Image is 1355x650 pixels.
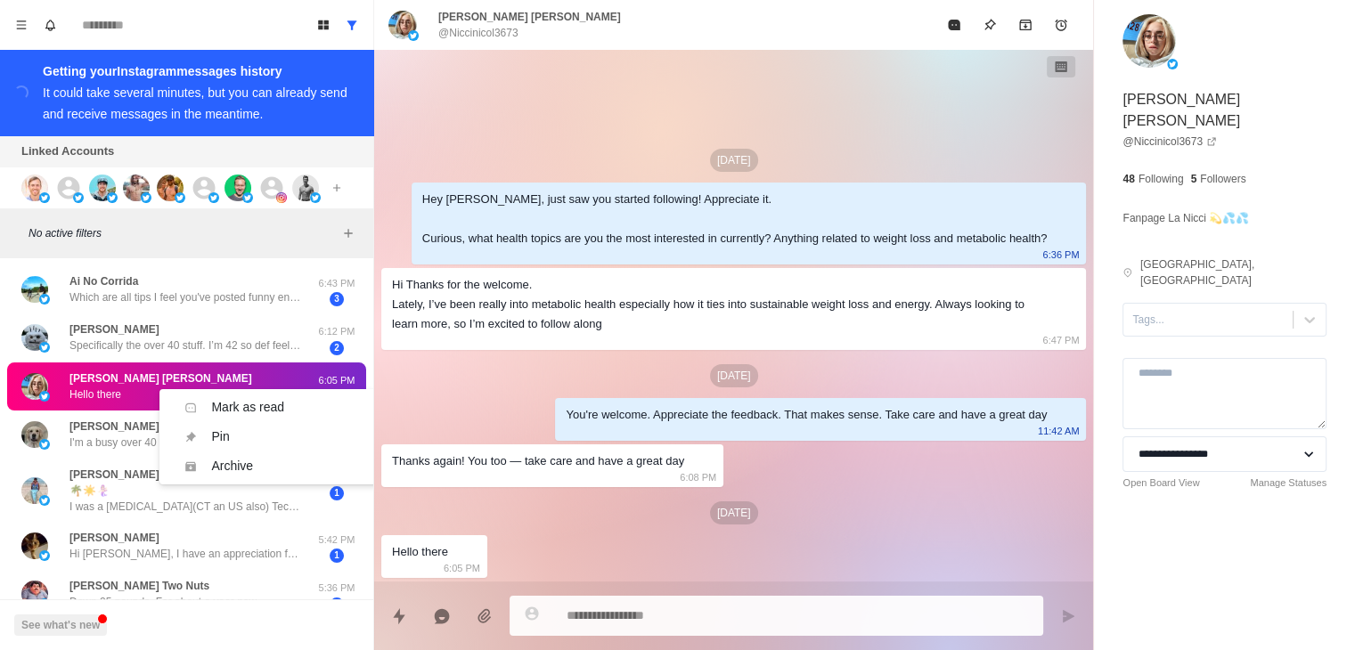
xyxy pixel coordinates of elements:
p: 5 [1190,171,1196,187]
img: picture [39,192,50,203]
p: 6:05 PM [444,558,480,578]
button: Pin [972,7,1008,43]
p: Hi [PERSON_NAME], I have an appreciation for health, fitness, and science. Your posts seem genuin... [69,546,301,562]
button: See what's new [14,614,107,636]
div: Ctrl ⇧ U [307,398,354,417]
p: Ai No Corrida [69,273,138,289]
div: Ctrl ⇧ A [309,457,354,475]
p: 6:08 PM [680,467,716,487]
img: picture [21,532,48,559]
a: Manage Statuses [1250,475,1326,491]
p: [GEOGRAPHIC_DATA], [GEOGRAPHIC_DATA] [1140,256,1326,288]
img: picture [21,373,48,400]
img: picture [21,421,48,448]
img: picture [123,175,150,201]
button: Add account [326,177,347,199]
p: I'm a busy over 40 business man always looking to be healthier. Your posts are to my demographic ... [69,435,301,451]
p: [DATE] [710,501,758,524]
img: picture [39,391,50,402]
img: picture [39,439,50,450]
img: picture [39,550,50,561]
p: I was a [MEDICAL_DATA](CT an US also) Tech x 42 yrs and retired [DATE]. I have a niece that is a ... [69,499,301,515]
img: picture [208,192,219,203]
div: Thanks again! You too — take care and have a great day [392,451,684,471]
p: [PERSON_NAME] [PERSON_NAME] [1122,89,1326,132]
div: Getting your Instagram messages history [43,61,352,82]
div: Hey [PERSON_NAME], just saw you started following! Appreciate it. Curious, what health topics are... [422,190,1048,248]
p: [DATE] [710,149,758,172]
img: picture [310,192,321,203]
p: Linked Accounts [21,142,114,160]
img: picture [21,477,48,504]
p: @Niccinicol3673 [438,25,518,41]
img: picture [276,192,287,203]
button: Quick replies [381,598,417,634]
img: picture [408,30,419,41]
p: [PERSON_NAME] [PERSON_NAME] [438,9,621,25]
span: 1 [330,548,344,563]
button: Show all conversations [338,11,366,39]
img: picture [21,175,48,201]
button: Add media [467,598,502,634]
p: 11:42 AM [1038,421,1079,441]
p: No active filters [29,225,338,241]
button: Menu [7,11,36,39]
span: 2 [330,341,344,355]
p: 6:12 PM [314,324,359,339]
p: [PERSON_NAME] RT (R) (CT) RDMS RVT 🎣🌊🌴☀️🧜🏻‍♀️ [69,467,314,499]
div: Archive [211,457,253,475]
img: picture [141,192,151,203]
button: Notifications [36,11,64,39]
img: picture [21,276,48,303]
img: picture [388,11,417,39]
img: picture [21,324,48,351]
img: picture [175,192,185,203]
img: picture [39,294,50,305]
p: Fanpage La Nicci 💫💦💦 [1122,208,1249,228]
img: picture [107,192,118,203]
button: Add filters [338,223,359,244]
p: [PERSON_NAME] Two Nuts [69,578,209,594]
img: picture [292,175,319,201]
button: Archive [1008,7,1043,43]
button: Send message [1050,598,1086,634]
img: picture [242,192,253,203]
p: Following [1139,171,1184,187]
p: [PERSON_NAME] [69,530,159,546]
button: Mark as read [936,7,972,43]
p: 5:42 PM [314,532,359,548]
p: Down 25 pounds. For about a year now [69,594,257,610]
p: 6:05 PM [314,373,359,388]
img: picture [39,342,50,353]
div: Mark as read [211,398,284,417]
p: 48 [1122,171,1134,187]
button: Board View [309,11,338,39]
p: 6:36 PM [1042,245,1079,264]
p: 6:43 PM [314,276,359,291]
img: picture [21,581,48,607]
ul: Menu [159,389,378,484]
button: Add reminder [1043,7,1079,43]
img: picture [39,495,50,506]
div: Hi Thanks for the welcome. Lately, I’ve been really into metabolic health especially how it ties ... [392,275,1047,334]
div: Hello there [392,542,448,562]
div: Ctrl ⇧ P [308,427,354,446]
img: picture [73,192,84,203]
span: 1 [330,597,344,612]
p: Followers [1200,171,1245,187]
p: [PERSON_NAME] [PERSON_NAME] [69,370,252,386]
p: [PERSON_NAME] [69,321,159,337]
p: 6:47 PM [1042,330,1079,350]
img: picture [224,175,251,201]
p: [PERSON_NAME] [69,418,159,435]
p: Specifically the over 40 stuff. I’m 42 so def feeling gravity more these days :) [69,337,301,353]
p: Which are all tips I feel you've posted funny enough lol [69,289,301,305]
a: Open Board View [1122,475,1199,491]
img: picture [157,175,184,201]
img: picture [1167,59,1178,69]
img: picture [89,175,116,201]
div: You're welcome. Appreciate the feedback. That makes sense. Take care and have a great day [566,405,1047,425]
p: Hello there [69,386,121,402]
div: It could take several minutes, but you can already send and receive messages in the meantime. [43,85,347,121]
p: [DATE] [710,364,758,387]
